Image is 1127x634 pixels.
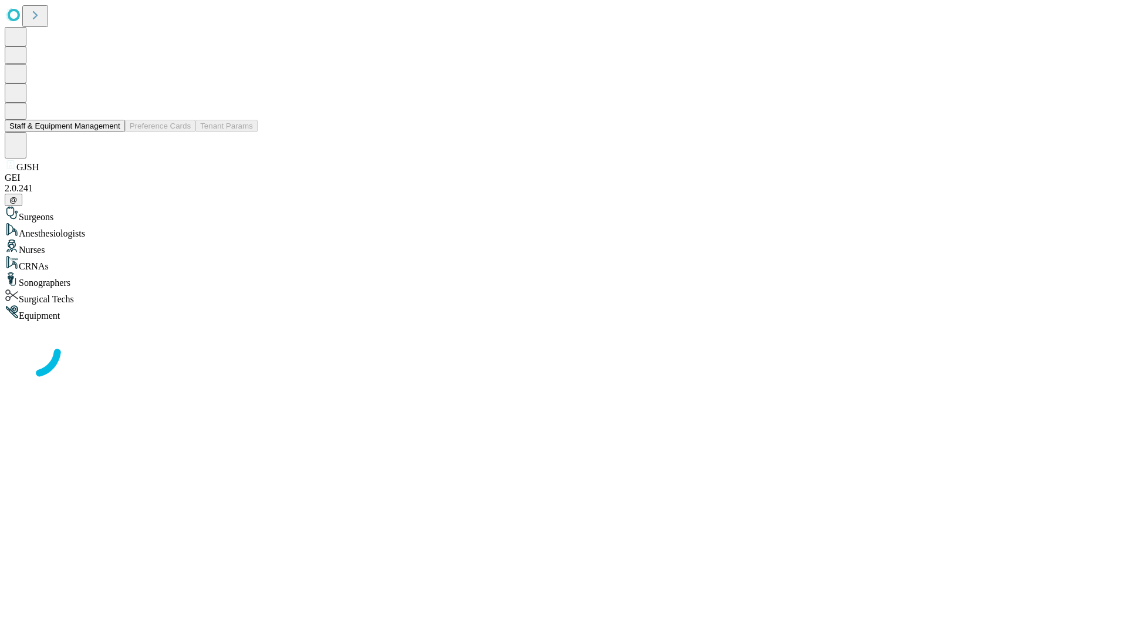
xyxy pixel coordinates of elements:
[5,206,1122,222] div: Surgeons
[5,120,125,132] button: Staff & Equipment Management
[5,222,1122,239] div: Anesthesiologists
[5,255,1122,272] div: CRNAs
[5,239,1122,255] div: Nurses
[5,194,22,206] button: @
[5,173,1122,183] div: GEI
[195,120,258,132] button: Tenant Params
[5,305,1122,321] div: Equipment
[9,195,18,204] span: @
[5,272,1122,288] div: Sonographers
[125,120,195,132] button: Preference Cards
[5,183,1122,194] div: 2.0.241
[5,288,1122,305] div: Surgical Techs
[16,162,39,172] span: GJSH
